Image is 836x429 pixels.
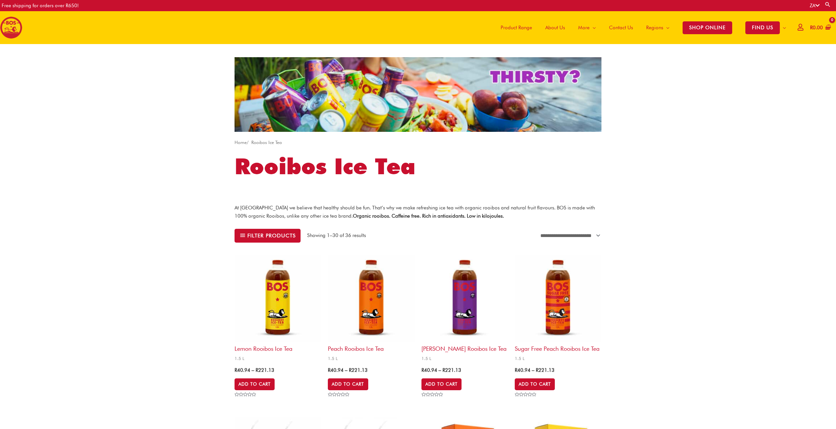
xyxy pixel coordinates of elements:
bdi: 0.00 [810,25,823,31]
span: R [810,25,813,31]
h2: [PERSON_NAME] Rooibos Ice Tea [421,342,508,352]
img: berry rooibos ice tea [421,255,508,342]
a: About Us [539,11,572,44]
a: [PERSON_NAME] Rooibos Ice Tea1.5 L [421,255,508,363]
span: FIND US [745,21,780,34]
bdi: 40.94 [515,367,531,373]
span: – [345,367,348,373]
nav: Site Navigation [489,11,793,44]
span: More [578,18,590,37]
bdi: 221.13 [349,367,368,373]
h2: Lemon Rooibos Ice Tea [235,342,321,352]
img: lemon rooibos ice tea 1.5L [235,255,321,342]
span: – [439,367,441,373]
img: sugar free rooibos ice tea 1.5L [515,255,601,342]
h1: Rooibos Ice Tea [235,151,601,182]
span: Product Range [501,18,532,37]
a: Contact Us [602,11,640,44]
a: Sugar Free Peach Rooibos Ice Tea1.5 L [515,255,601,363]
span: 1.5 L [515,356,601,361]
span: Contact Us [609,18,633,37]
span: 1.5 L [328,356,415,361]
a: Home [235,140,247,145]
span: SHOP ONLINE [683,21,732,34]
a: More [572,11,602,44]
img: lemon rooibos ice tea [328,255,415,342]
span: R [515,367,517,373]
a: Regions [640,11,676,44]
bdi: 221.13 [256,367,274,373]
span: Filter products [247,233,296,238]
span: About Us [545,18,565,37]
a: ZA [810,3,820,9]
a: Select options for “Peach Rooibos Ice Tea” [328,378,368,390]
span: 1.5 L [421,356,508,361]
span: R [442,367,445,373]
a: Select options for “Sugar Free Peach Rooibos Ice Tea” [515,378,555,390]
a: Product Range [494,11,539,44]
img: screenshot [235,57,601,132]
a: Lemon Rooibos Ice Tea1.5 L [235,255,321,363]
a: Search button [825,1,831,8]
a: View Shopping Cart, empty [809,20,831,35]
bdi: 221.13 [442,367,461,373]
span: R [235,367,237,373]
a: Peach Rooibos Ice Tea1.5 L [328,255,415,363]
bdi: 221.13 [536,367,554,373]
span: R [421,367,424,373]
span: 1.5 L [235,356,321,361]
p: Showing 1–30 of 36 results [307,232,366,239]
a: Select options for “Berry Rooibos Ice Tea” [421,378,462,390]
button: Filter products [235,229,301,243]
span: Regions [646,18,663,37]
span: R [536,367,538,373]
bdi: 40.94 [235,367,250,373]
nav: Breadcrumb [235,138,601,147]
span: – [532,367,534,373]
span: – [252,367,254,373]
span: R [328,367,330,373]
p: At [GEOGRAPHIC_DATA] we believe that healthy should be fun. That’s why we make refreshing ice tea... [235,204,601,220]
select: Shop order [536,229,601,242]
bdi: 40.94 [421,367,437,373]
h2: Sugar Free Peach Rooibos Ice Tea [515,342,601,352]
h2: Peach Rooibos Ice Tea [328,342,415,352]
bdi: 40.94 [328,367,344,373]
span: R [349,367,351,373]
a: SHOP ONLINE [676,11,739,44]
span: R [256,367,258,373]
strong: Organic rooibos. Caffeine free. Rich in antioxidants. Low in kilojoules. [353,213,504,219]
a: Select options for “Lemon Rooibos Ice Tea” [235,378,275,390]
